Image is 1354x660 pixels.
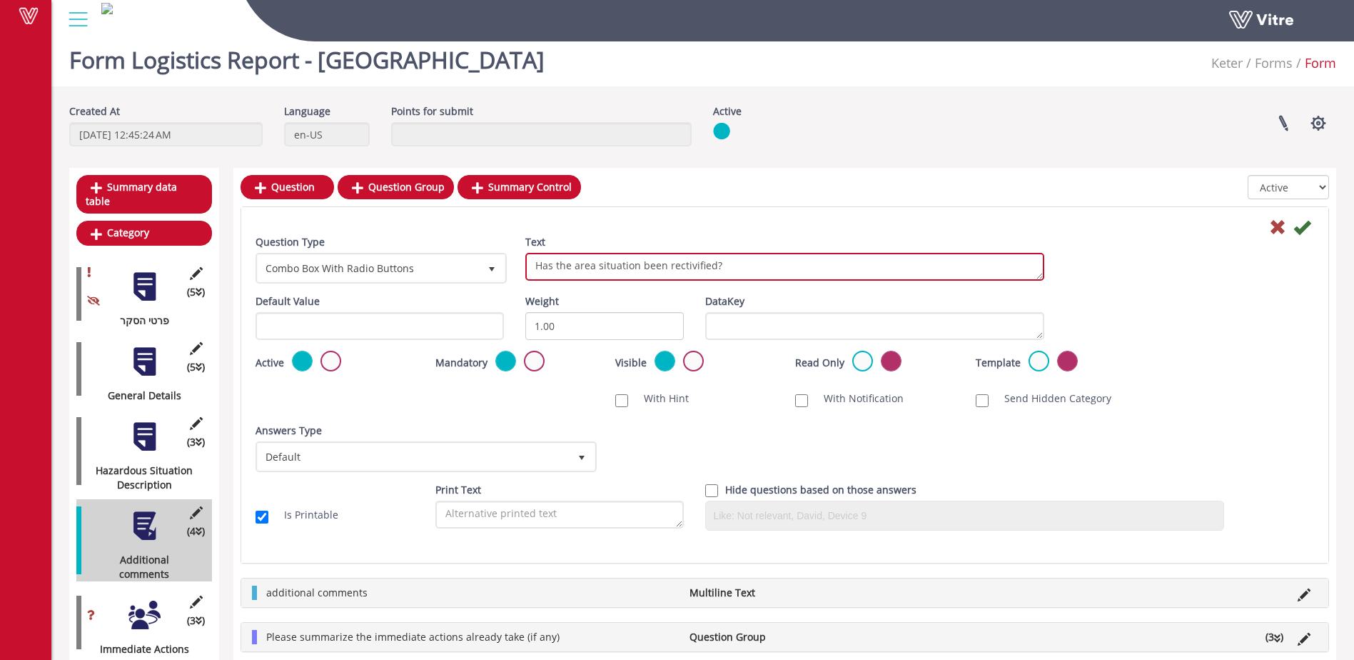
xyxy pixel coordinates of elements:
[258,444,569,469] span: Default
[76,553,201,581] div: Additional comments
[256,294,320,309] label: Default Value
[525,235,545,249] label: Text
[258,255,479,281] span: Combo Box With Radio Buttons
[76,389,201,403] div: General Details
[187,285,205,299] span: (5 )
[435,483,481,497] label: Print Text
[76,175,212,214] a: Summary data table
[187,614,205,628] span: (3 )
[187,360,205,374] span: (5 )
[795,356,844,370] label: Read Only
[713,104,742,119] label: Active
[630,391,689,406] label: With Hint
[241,175,334,199] a: Question
[682,586,841,600] li: Multiline Text
[256,511,268,524] input: Is Printable
[1293,54,1336,73] li: Form
[569,444,595,469] span: select
[458,175,581,199] a: Summary Control
[76,464,201,492] div: Hazardous Situation Description
[187,435,205,449] span: (3 )
[705,294,744,309] label: DataKey
[709,505,1220,526] input: Like: Not relevant, David, Device 9
[266,630,560,644] span: Please summarize the immediate actions already take (if any)
[682,630,841,644] li: Question Group
[713,122,730,140] img: yes
[1211,54,1243,71] span: 218
[270,508,338,522] label: Is Printable
[435,356,487,370] label: Mandatory
[725,483,916,497] label: Hide questions based on those answers
[256,235,325,249] label: Question Type
[76,314,201,328] div: פרטי הסקר
[266,586,368,599] span: additional comments
[976,394,989,407] input: Send Hidden Category
[705,484,718,497] input: Hide question based on answer
[256,356,284,370] label: Active
[69,104,120,119] label: Created At
[256,424,322,438] label: Answers Type
[525,294,559,309] label: Weight
[101,3,113,14] img: 89a1e879-483e-4009-bea7-dbfb47cfb1c8.jpg
[615,356,647,370] label: Visible
[615,394,628,407] input: With Hint
[990,391,1111,406] label: Send Hidden Category
[76,221,212,245] a: Category
[525,253,1044,281] textarea: Has the area been made safe?
[76,642,201,656] div: Immediate Actions
[338,175,454,199] a: Question Group
[1255,54,1293,71] a: Forms
[479,255,505,281] span: select
[284,104,330,119] label: Language
[976,356,1021,370] label: Template
[187,524,205,539] span: (4 )
[69,26,545,86] h1: Form Logistics Report - [GEOGRAPHIC_DATA]
[795,394,808,407] input: With Notification
[809,391,904,406] label: With Notification
[1258,630,1290,644] li: (3 )
[391,104,473,119] label: Points for submit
